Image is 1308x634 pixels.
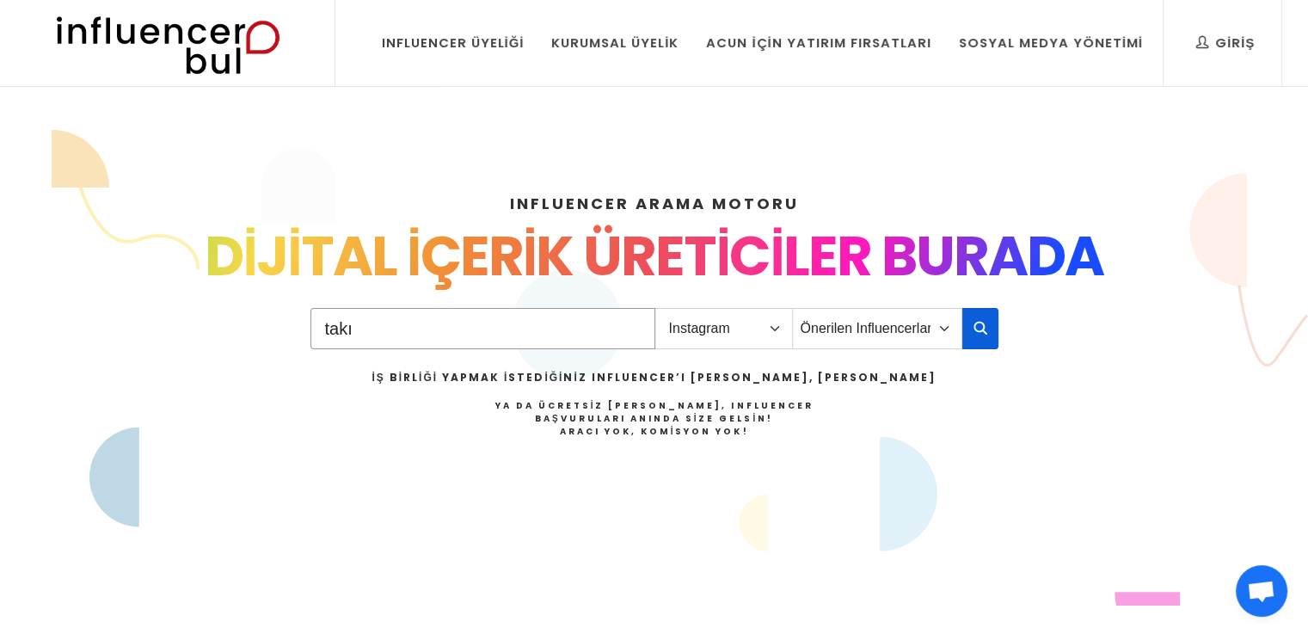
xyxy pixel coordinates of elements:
[551,34,679,52] div: Kurumsal Üyelik
[706,34,930,52] div: Acun İçin Yatırım Fırsatları
[1196,34,1255,52] div: Giriş
[310,308,655,349] input: Search
[959,34,1143,52] div: Sosyal Medya Yönetimi
[382,34,525,52] div: Influencer Üyeliği
[97,192,1212,215] h4: INFLUENCER ARAMA MOTORU
[97,215,1212,298] div: DİJİTAL İÇERİK ÜRETİCİLER BURADA
[1236,565,1287,617] a: Açık sohbet
[372,399,936,438] h4: Ya da Ücretsiz [PERSON_NAME], Influencer Başvuruları Anında Size Gelsin!
[372,370,936,385] h2: İş Birliği Yapmak İstediğiniz Influencer’ı [PERSON_NAME], [PERSON_NAME]
[560,425,749,438] strong: Aracı Yok, Komisyon Yok!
